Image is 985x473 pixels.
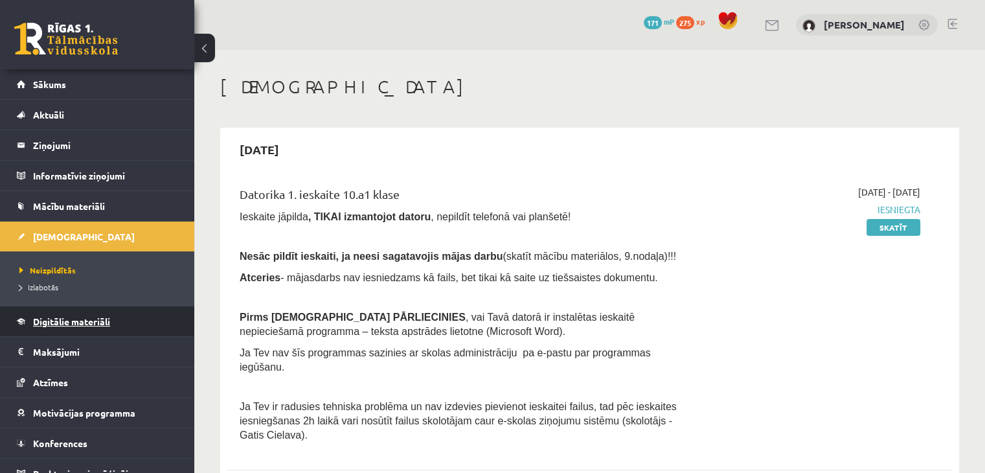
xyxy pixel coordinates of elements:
h1: [DEMOGRAPHIC_DATA] [220,76,959,98]
span: Nesāc pildīt ieskaiti, ja neesi sagatavojis mājas darbu [240,251,503,262]
span: Izlabotās [19,282,58,292]
span: [DEMOGRAPHIC_DATA] [33,231,135,242]
span: Konferences [33,437,87,449]
span: xp [696,16,705,27]
a: 275 xp [676,16,711,27]
legend: Informatīvie ziņojumi [33,161,178,190]
a: Neizpildītās [19,264,181,276]
span: [DATE] - [DATE] [858,185,920,199]
a: Atzīmes [17,367,178,397]
a: Motivācijas programma [17,398,178,428]
h2: [DATE] [227,134,292,165]
img: Angelisa Kuzņecova [802,19,815,32]
a: Mācību materiāli [17,191,178,221]
a: Digitālie materiāli [17,306,178,336]
span: Neizpildītās [19,265,76,275]
span: Digitālie materiāli [33,316,110,327]
a: [PERSON_NAME] [824,18,905,31]
a: Sākums [17,69,178,99]
a: Skatīt [866,219,920,236]
span: Atzīmes [33,376,68,388]
b: Atceries [240,272,280,283]
a: Izlabotās [19,281,181,293]
span: - mājasdarbs nav iesniedzams kā fails, bet tikai kā saite uz tiešsaistes dokumentu. [240,272,658,283]
a: Konferences [17,428,178,458]
span: 171 [644,16,662,29]
a: Informatīvie ziņojumi [17,161,178,190]
legend: Ziņojumi [33,130,178,160]
span: Aktuāli [33,109,64,121]
span: Iesniegta [707,203,920,216]
span: Sākums [33,78,66,90]
span: , vai Tavā datorā ir instalētas ieskaitē nepieciešamā programma – teksta apstrādes lietotne (Micr... [240,312,635,337]
a: Aktuāli [17,100,178,130]
span: (skatīt mācību materiālos, 9.nodaļa)!!! [503,251,676,262]
span: 275 [676,16,694,29]
span: Mācību materiāli [33,200,105,212]
a: Rīgas 1. Tālmācības vidusskola [14,23,118,55]
legend: Maksājumi [33,337,178,367]
a: 171 mP [644,16,674,27]
span: Pirms [DEMOGRAPHIC_DATA] PĀRLIECINIES [240,312,466,323]
span: Ieskaite jāpilda , nepildīt telefonā vai planšetē! [240,211,571,222]
a: Ziņojumi [17,130,178,160]
span: Ja Tev ir radusies tehniska problēma un nav izdevies pievienot ieskaitei failus, tad pēc ieskaite... [240,401,677,441]
span: Ja Tev nav šīs programmas sazinies ar skolas administrāciju pa e-pastu par programmas iegūšanu. [240,347,651,373]
a: [DEMOGRAPHIC_DATA] [17,222,178,251]
span: mP [664,16,674,27]
b: , TIKAI izmantojot datoru [308,211,431,222]
span: Motivācijas programma [33,407,135,419]
div: Datorika 1. ieskaite 10.a1 klase [240,185,687,209]
a: Maksājumi [17,337,178,367]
